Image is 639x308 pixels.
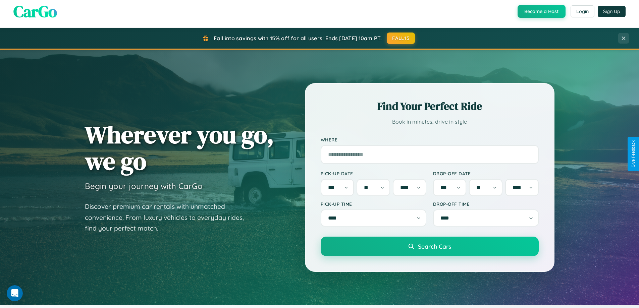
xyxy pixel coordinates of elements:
p: Book in minutes, drive in style [321,117,539,127]
button: Sign Up [598,6,626,17]
label: Pick-up Date [321,171,426,176]
h3: Begin your journey with CarGo [85,181,203,191]
button: Login [571,5,594,17]
div: Give Feedback [631,140,636,168]
button: Search Cars [321,237,539,256]
label: Where [321,137,539,142]
h2: Find Your Perfect Ride [321,99,539,114]
label: Drop-off Time [433,201,539,207]
button: Become a Host [518,5,566,18]
span: CarGo [13,0,57,22]
label: Drop-off Date [433,171,539,176]
h1: Wherever you go, we go [85,121,274,174]
label: Pick-up Time [321,201,426,207]
button: FALL15 [387,33,415,44]
span: Search Cars [418,243,451,250]
span: Fall into savings with 15% off for all users! Ends [DATE] 10am PT. [214,35,382,42]
p: Discover premium car rentals with unmatched convenience. From luxury vehicles to everyday rides, ... [85,201,253,234]
iframe: Intercom live chat [7,285,23,301]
